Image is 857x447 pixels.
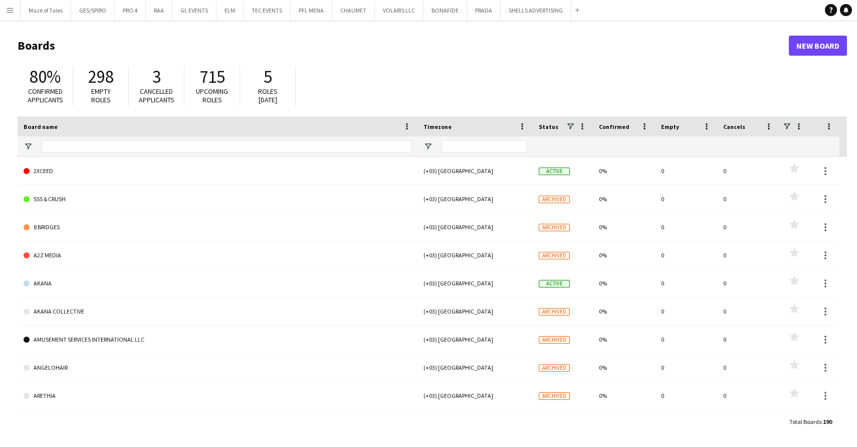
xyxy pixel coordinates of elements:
div: 0 [717,326,779,353]
a: AKANA COLLECTIVE [24,297,411,326]
span: 715 [199,66,225,88]
span: Total Boards [789,418,821,425]
span: Archived [539,196,570,203]
span: Empty [661,123,679,130]
span: Cancels [723,123,745,130]
div: (+03) [GEOGRAPHIC_DATA] [417,241,533,269]
a: AMUSEMENT SERVICES INTERNATIONAL LLC [24,326,411,354]
span: 5 [264,66,272,88]
button: BONAFIDE [423,1,467,20]
div: 0 [717,241,779,269]
span: Archived [539,364,570,372]
button: PRO 4 [115,1,146,20]
button: TEC EVENTS [244,1,291,20]
div: 0 [655,241,717,269]
div: 0% [593,326,655,353]
div: 0 [717,297,779,325]
a: AKANA [24,269,411,297]
button: GES/SPIRO [71,1,115,20]
div: 0% [593,241,655,269]
span: Active [539,168,570,175]
span: Status [539,123,558,130]
div: 0 [717,157,779,185]
div: 0% [593,382,655,409]
button: Open Filter Menu [423,142,433,151]
div: 0 [717,185,779,213]
div: 0 [717,410,779,437]
span: Archived [539,336,570,344]
input: Board name Filter Input [42,140,411,153]
span: Empty roles [91,87,111,104]
div: (+03) [GEOGRAPHIC_DATA] [417,269,533,297]
div: (+03) [GEOGRAPHIC_DATA] [417,410,533,437]
button: PFL MENA [291,1,332,20]
span: 80% [30,66,61,88]
div: 0% [593,213,655,241]
div: 0% [593,185,655,213]
a: 2XCEED [24,157,411,185]
div: 0% [593,157,655,185]
button: CHAUMET [332,1,375,20]
span: 3 [152,66,161,88]
a: New Board [789,36,847,56]
div: (+03) [GEOGRAPHIC_DATA] [417,382,533,409]
input: Timezone Filter Input [442,140,527,153]
div: 0 [717,382,779,409]
span: Board name [24,123,58,130]
span: Timezone [423,123,452,130]
a: ARETHIA [24,382,411,410]
a: A2Z MEDIA [24,241,411,269]
div: 0 [655,269,717,297]
span: Active [539,280,570,287]
button: SHELLS ADVERTISING [501,1,571,20]
span: Upcoming roles [196,87,228,104]
div: (+03) [GEOGRAPHIC_DATA] [417,213,533,241]
div: 0 [655,410,717,437]
a: 555 & CRUSH [24,185,411,213]
button: VOLARIS LLC [375,1,423,20]
span: Archived [539,224,570,231]
div: (+03) [GEOGRAPHIC_DATA] [417,326,533,353]
div: (+03) [GEOGRAPHIC_DATA] [417,297,533,325]
div: 0 [655,326,717,353]
div: 0 [655,213,717,241]
span: Archived [539,392,570,400]
button: ELM [217,1,244,20]
div: 0 [717,354,779,381]
span: Cancelled applicants [139,87,174,104]
div: (+03) [GEOGRAPHIC_DATA] [417,354,533,381]
div: 0% [593,354,655,381]
div: 0 [655,185,717,213]
div: 0% [593,410,655,437]
a: 8 BRIDGES [24,213,411,241]
button: Maze of Tales [21,1,71,20]
span: Confirmed [599,123,629,130]
span: Archived [539,252,570,259]
button: GL EVENTS [172,1,217,20]
span: Archived [539,308,570,316]
div: 0% [593,297,655,325]
span: 298 [88,66,114,88]
div: 0% [593,269,655,297]
div: 0 [655,157,717,185]
div: 0 [655,297,717,325]
div: : [789,412,832,431]
button: RAA [146,1,172,20]
div: (+03) [GEOGRAPHIC_DATA] [417,157,533,185]
a: ANGELOHAIR [24,354,411,382]
a: AruVR [24,410,411,438]
div: 0 [717,213,779,241]
h1: Boards [18,38,789,53]
span: 190 [823,418,832,425]
div: 0 [655,354,717,381]
div: (+03) [GEOGRAPHIC_DATA] [417,185,533,213]
button: PRADA [467,1,501,20]
div: 0 [717,269,779,297]
div: 0 [655,382,717,409]
button: Open Filter Menu [24,142,33,151]
span: Confirmed applicants [28,87,63,104]
span: Roles [DATE] [258,87,278,104]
